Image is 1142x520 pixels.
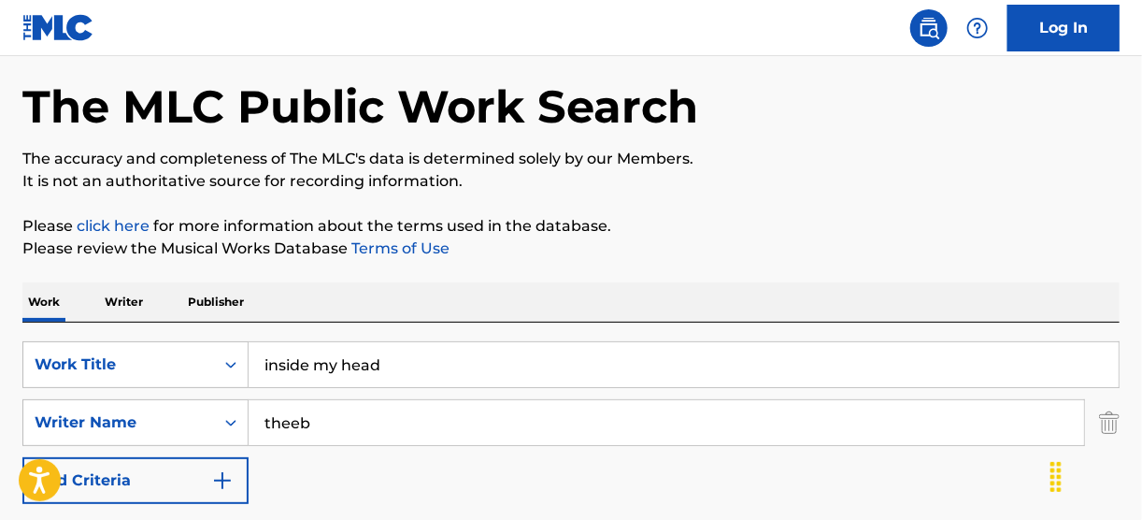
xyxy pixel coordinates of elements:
div: Help [959,9,996,47]
img: MLC Logo [22,14,94,41]
img: help [966,17,989,39]
img: 9d2ae6d4665cec9f34b9.svg [211,469,234,492]
p: It is not an authoritative source for recording information. [22,170,1120,193]
div: Writer Name [35,412,203,434]
button: Add Criteria [22,457,249,504]
p: Work [22,282,65,322]
a: click here [77,217,150,235]
p: The accuracy and completeness of The MLC's data is determined solely by our Members. [22,148,1120,170]
a: Terms of Use [348,239,450,257]
p: Writer [99,282,149,322]
p: Please for more information about the terms used in the database. [22,215,1120,238]
img: Delete Criterion [1099,399,1120,446]
a: Log In [1007,5,1120,51]
p: Please review the Musical Works Database [22,238,1120,260]
div: Work Title [35,354,203,376]
a: Public Search [910,9,948,47]
p: Publisher [182,282,250,322]
h1: The MLC Public Work Search [22,79,698,135]
img: search [918,17,940,39]
div: Drag [1041,449,1071,505]
iframe: Chat Widget [1049,430,1142,520]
